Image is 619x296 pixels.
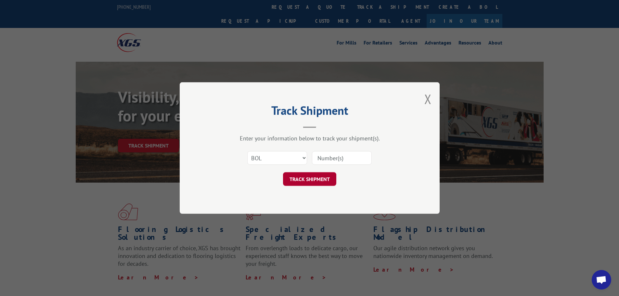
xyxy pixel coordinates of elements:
div: Open chat [592,270,611,290]
button: Close modal [424,90,432,108]
div: Enter your information below to track your shipment(s). [212,135,407,142]
button: TRACK SHIPMENT [283,172,336,186]
h2: Track Shipment [212,106,407,118]
input: Number(s) [312,151,372,165]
